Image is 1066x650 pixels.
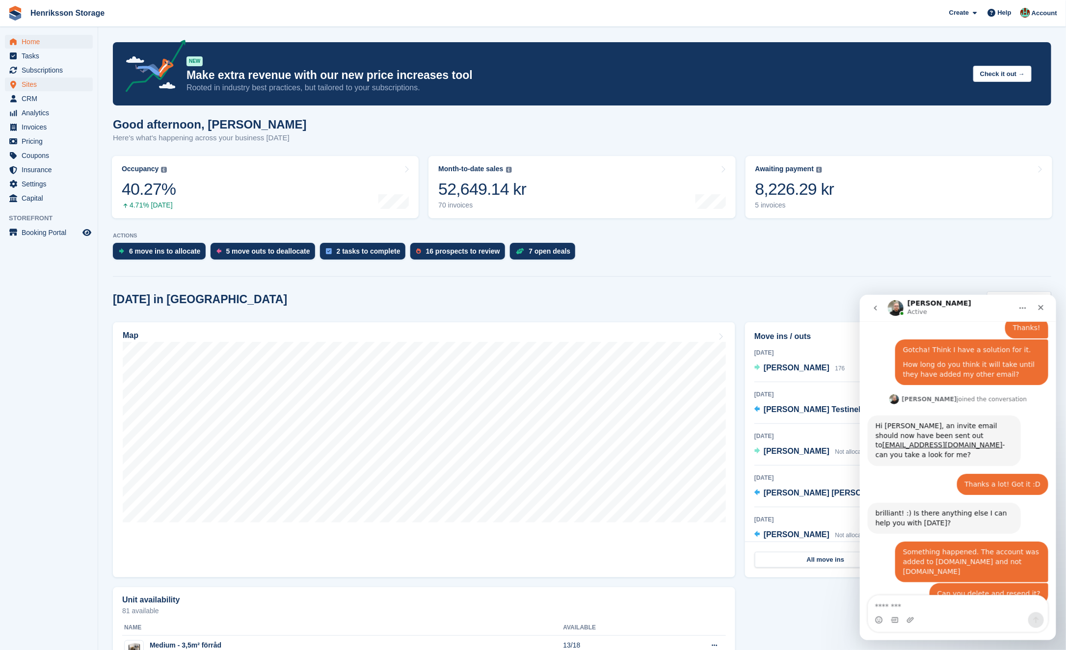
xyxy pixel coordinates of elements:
span: Invoices [22,120,80,134]
a: menu [5,78,93,91]
div: 5 invoices [755,201,834,209]
span: Sites [22,78,80,91]
span: Account [1032,8,1057,18]
a: 16 prospects to review [410,243,510,264]
a: menu [5,49,93,63]
iframe: To enrich screen reader interactions, please activate Accessibility in Grammarly extension settings [860,295,1056,640]
a: menu [5,106,93,120]
img: prospect-51fa495bee0391a8d652442698ab0144808aea92771e9ea1ae160a38d050c398.svg [416,248,421,254]
a: menu [5,226,93,239]
a: Awaiting payment 8,226.29 kr 5 invoices [746,156,1052,218]
span: [PERSON_NAME] [PERSON_NAME] Filipsdotter [764,489,942,497]
a: Occupancy 40.27% 4.71% [DATE] [112,156,419,218]
span: [PERSON_NAME] [764,364,829,372]
div: 8,226.29 kr [755,179,834,199]
img: icon-info-grey-7440780725fd019a000dd9b08b2336e03edf1995a4989e88bcd33f0948082b44.svg [161,167,167,173]
a: 7 open deals [510,243,581,264]
div: [DATE] [754,390,1042,399]
img: move_ins_to_allocate_icon-fdf77a2bb77ea45bf5b3d319d69a93e2d87916cf1d5bf7949dd705db3b84f3ca.svg [119,248,124,254]
span: Tasks [22,49,80,63]
img: icon-info-grey-7440780725fd019a000dd9b08b2336e03edf1995a4989e88bcd33f0948082b44.svg [816,167,822,173]
a: [PERSON_NAME] 176 [754,362,845,375]
span: Coupons [22,149,80,162]
div: Month-to-date sales [438,165,503,173]
img: icon-info-grey-7440780725fd019a000dd9b08b2336e03edf1995a4989e88bcd33f0948082b44.svg [506,167,512,173]
th: Available [563,620,663,636]
div: 2 tasks to complete [337,247,400,255]
a: All move ins [755,552,896,568]
h2: Move ins / outs [754,331,1042,342]
div: [DATE] [754,348,1042,357]
span: Help [998,8,1012,18]
a: Map [113,322,735,577]
div: 6 move ins to allocate [129,247,201,255]
div: NEW [187,56,203,66]
a: menu [5,35,93,49]
span: [PERSON_NAME] [764,447,829,455]
img: stora-icon-8386f47178a22dfd0bd8f6a31ec36ba5ce8667c1dd55bd0f319d3a0aa187defe.svg [8,6,23,21]
a: menu [5,163,93,177]
p: 81 available [122,607,726,614]
div: Awaiting payment [755,165,814,173]
img: deal-1b604bf984904fb50ccaf53a9ad4b4a5d6e5aea283cecdc64d6e3604feb123c2.svg [516,248,524,255]
div: 16 prospects to review [426,247,500,255]
span: Storefront [9,213,98,223]
h2: Unit availability [122,596,180,604]
div: 5 move outs to deallocate [226,247,310,255]
div: 4.71% [DATE] [122,201,176,209]
button: Site: Vallentuna [987,291,1051,308]
h2: [DATE] in [GEOGRAPHIC_DATA] [113,293,287,306]
img: Isak Martinelle [1020,8,1030,18]
span: [PERSON_NAME] Testinelle [764,405,867,414]
span: Home [22,35,80,49]
span: Analytics [22,106,80,120]
h2: Map [123,331,138,340]
div: 70 invoices [438,201,526,209]
a: Henriksson Storage [27,5,108,21]
a: menu [5,191,93,205]
div: 7 open deals [529,247,571,255]
img: move_outs_to_deallocate_icon-f764333ba52eb49d3ac5e1228854f67142a1ed5810a6f6cc68b1a99e826820c5.svg [216,248,221,254]
span: Insurance [22,163,80,177]
p: Here's what's happening across your business [DATE] [113,132,307,144]
a: menu [5,149,93,162]
h1: Good afternoon, [PERSON_NAME] [113,118,307,131]
div: Occupancy [122,165,159,173]
img: task-75834270c22a3079a89374b754ae025e5fb1db73e45f91037f5363f120a921f8.svg [326,248,332,254]
span: [PERSON_NAME] [764,530,829,539]
div: 40.27% [122,179,176,199]
img: price-adjustments-announcement-icon-8257ccfd72463d97f412b2fc003d46551f7dbcb40ab6d574587a9cd5c0d94... [117,40,186,96]
div: [DATE] [754,515,1042,524]
span: Not allocated [835,448,870,455]
div: 52,649.14 kr [438,179,526,199]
